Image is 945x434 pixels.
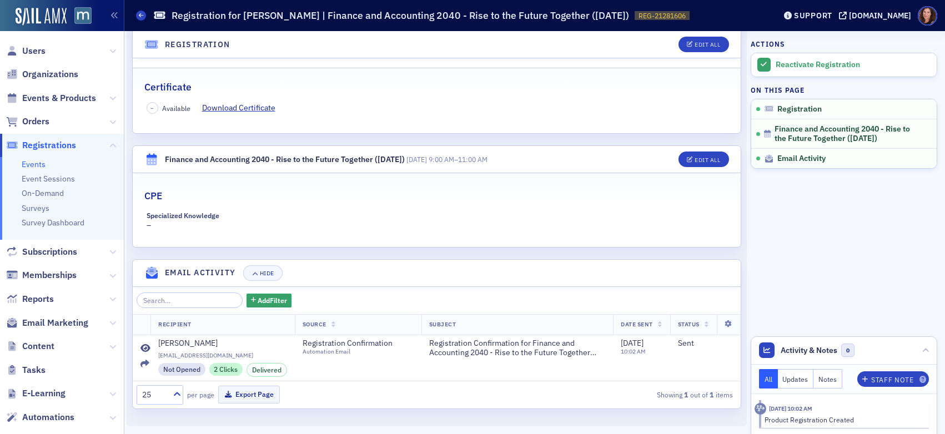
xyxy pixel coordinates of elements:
span: [EMAIL_ADDRESS][DOMAIN_NAME] [158,352,287,359]
span: Subscriptions [22,246,77,258]
a: Subscriptions [6,246,77,258]
div: Hide [260,270,274,276]
a: On-Demand [22,188,64,198]
a: Registration ConfirmationAutomation Email [303,339,414,356]
div: Specialized Knowledge [147,211,219,220]
div: Reactivate Registration [776,60,931,70]
span: 0 [841,344,855,357]
span: Profile [918,6,937,26]
button: Edit All [678,37,728,52]
button: Notes [813,369,842,388]
button: Hide [243,265,282,281]
div: Automation Email [303,348,404,355]
div: Showing out of items [542,390,733,400]
a: Survey Dashboard [22,218,84,228]
span: Reports [22,293,54,305]
div: Staff Note [871,377,913,383]
img: SailAMX [74,7,92,24]
a: Content [6,340,54,352]
span: [DATE] [621,338,644,348]
button: Staff Note [857,371,929,387]
button: All [759,369,778,388]
span: Users [22,45,46,57]
h4: Actions [751,39,785,49]
span: Registrations [22,139,76,152]
div: 25 [142,389,167,401]
button: Updates [778,369,814,388]
a: Download Certificate [202,102,284,114]
button: Edit All [678,152,728,167]
span: Add Filter [258,295,287,305]
button: AddFilter [247,294,292,307]
time: 10:02 AM [621,347,646,355]
div: Delivered [247,363,287,376]
div: [DOMAIN_NAME] [849,11,911,21]
span: – [150,104,154,112]
time: 9:00 AM [429,155,454,164]
h1: Registration for [PERSON_NAME] | Finance and Accounting 2040 - Rise to the Future Together ([DATE]) [172,9,629,22]
h2: CPE [144,189,162,203]
a: Tasks [6,364,46,376]
span: E-Learning [22,387,66,400]
span: Registration Confirmation for Finance and Accounting 2040 - Rise to the Future Together ([DATE]) [429,339,605,358]
span: [DATE] [406,155,427,164]
input: Search… [137,292,243,308]
span: Subject [429,320,456,328]
div: Support [794,11,832,21]
a: Registrations [6,139,76,152]
div: 2 Clicks [209,363,243,375]
a: [PERSON_NAME] [158,339,287,349]
span: Finance and Accounting 2040 - Rise to the Future Together ([DATE]) [775,124,922,144]
a: Event Sessions [22,174,75,184]
h4: On this page [751,85,937,95]
span: Organizations [22,68,78,80]
span: Recipient [158,320,192,328]
img: SailAMX [16,8,67,26]
span: Memberships [22,269,77,281]
span: Activity & Notes [781,345,837,356]
div: Edit All [695,42,720,48]
h4: Registration [165,39,230,51]
h4: Email Activity [165,267,236,279]
a: Surveys [22,203,49,213]
a: View Homepage [67,7,92,26]
strong: 1 [682,390,690,400]
strong: 1 [708,390,716,400]
span: Orders [22,115,49,128]
button: Export Page [218,386,280,403]
span: Registration [777,104,822,114]
span: Content [22,340,54,352]
span: Registration Confirmation [303,339,404,349]
a: Automations [6,411,74,423]
a: E-Learning [6,387,66,400]
div: Sent [678,339,733,349]
a: Reports [6,293,54,305]
a: Users [6,45,46,57]
span: Available [162,103,190,113]
span: REG-21281606 [639,11,686,21]
div: Product Registration Created [765,415,922,425]
span: Automations [22,411,74,423]
a: Reactivate Registration [751,53,937,77]
time: 8/22/2025 10:02 AM [769,405,812,412]
a: Orders [6,115,49,128]
h2: Certificate [144,80,192,94]
a: Events [22,159,46,169]
div: Finance and Accounting 2040 - Rise to the Future Together ([DATE]) [165,154,405,165]
span: – [406,155,487,164]
span: Tasks [22,364,46,376]
time: 11:00 AM [458,155,487,164]
button: [DOMAIN_NAME] [839,12,915,19]
div: Edit All [695,157,720,163]
div: – [147,211,283,231]
a: Events & Products [6,92,96,104]
div: Not Opened [158,363,205,375]
span: Source [303,320,326,328]
a: Organizations [6,68,78,80]
span: Status [678,320,700,328]
span: Events & Products [22,92,96,104]
span: Email Activity [777,154,826,164]
a: Memberships [6,269,77,281]
a: Email Marketing [6,317,88,329]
